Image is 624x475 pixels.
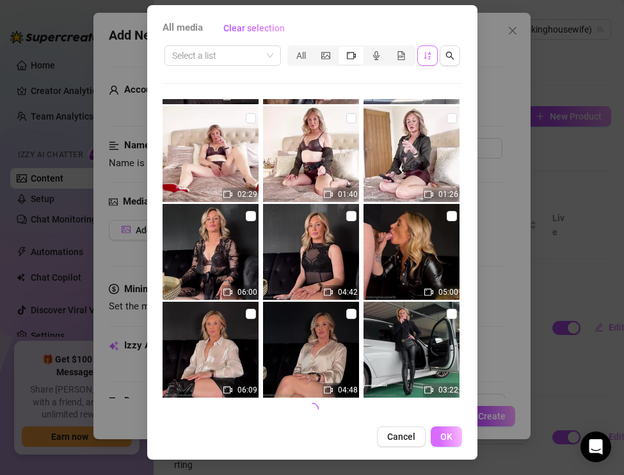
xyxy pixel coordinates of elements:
[324,288,333,297] span: video-camera
[445,51,454,60] span: search
[397,51,406,60] span: file-gif
[438,385,458,394] span: 03:22
[364,302,460,398] img: media
[424,288,433,297] span: video-camera
[438,288,458,297] span: 05:00
[324,190,333,199] span: video-camera
[163,106,259,202] img: media
[424,190,433,199] span: video-camera
[237,385,257,394] span: 06:09
[338,385,358,394] span: 04:48
[431,426,462,447] button: OK
[423,51,432,60] span: sort-ascending
[289,47,314,65] div: All
[372,51,381,60] span: audio
[580,432,611,462] div: Open Intercom Messenger
[377,426,426,447] button: Cancel
[321,51,330,60] span: picture
[263,106,359,202] img: media
[364,106,460,202] img: media
[338,190,358,199] span: 01:40
[223,288,232,297] span: video-camera
[213,18,295,38] button: Clear selection
[263,302,359,398] img: media
[324,385,333,394] span: video-camera
[424,385,433,394] span: video-camera
[417,45,438,66] button: sort-ascending
[305,402,319,416] span: loading
[163,302,259,398] img: media
[338,288,358,297] span: 04:42
[223,23,285,33] span: Clear selection
[237,288,257,297] span: 06:00
[387,432,415,442] span: Cancel
[263,204,359,300] img: media
[438,190,458,199] span: 01:26
[223,385,232,394] span: video-camera
[347,51,356,60] span: video-camera
[364,204,460,300] img: media
[223,190,232,199] span: video-camera
[163,204,259,300] img: media
[237,190,257,199] span: 02:29
[287,45,415,66] div: segmented control
[440,432,452,442] span: OK
[163,20,203,36] span: All media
